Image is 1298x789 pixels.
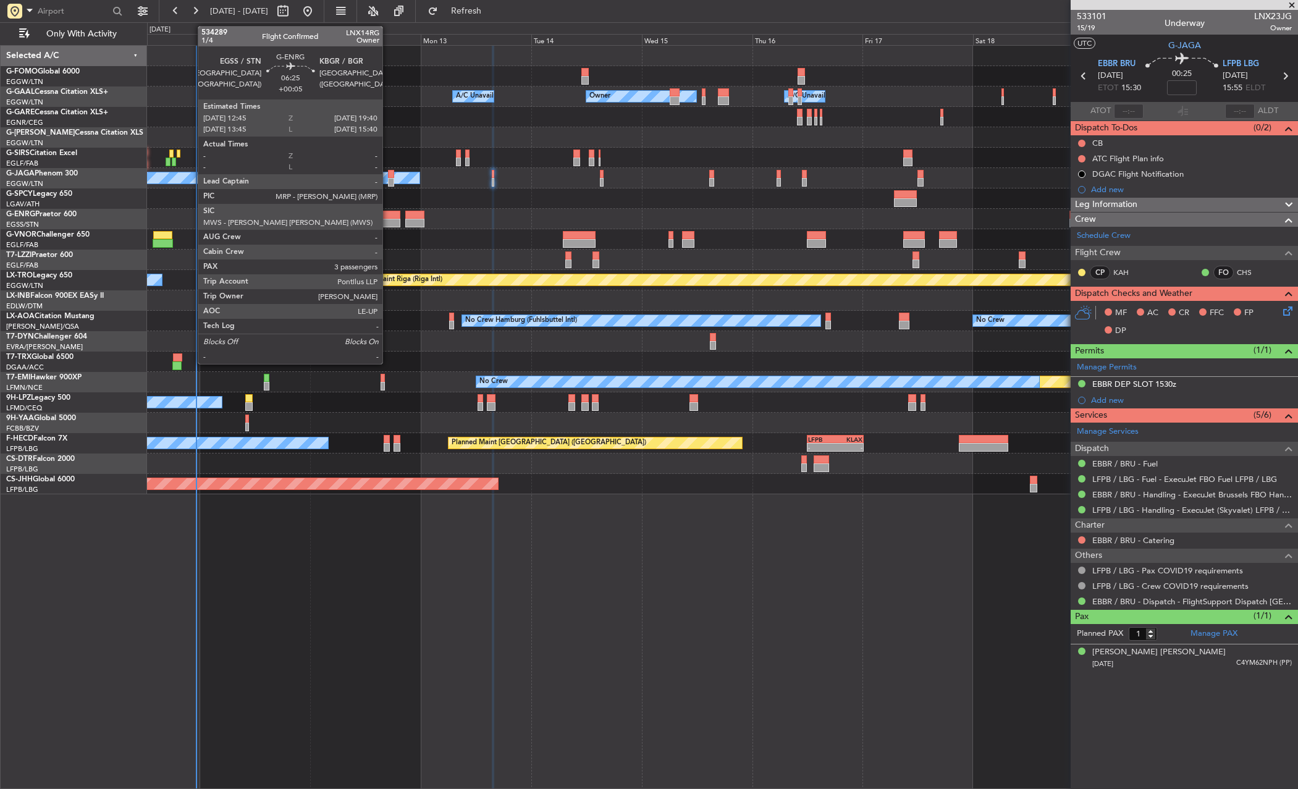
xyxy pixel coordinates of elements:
span: 15/19 [1077,23,1106,33]
div: Planned Maint [GEOGRAPHIC_DATA] ([GEOGRAPHIC_DATA]) [452,434,646,452]
div: Thu 16 [752,34,863,45]
a: LFPB/LBG [6,485,38,494]
a: LX-TROLegacy 650 [6,272,72,279]
span: Others [1075,549,1102,563]
span: 9H-YAA [6,415,34,422]
a: G-ENRGPraetor 600 [6,211,77,218]
span: T7-TRX [6,353,32,361]
div: LFPB [808,436,835,443]
a: EBBR / BRU - Fuel [1092,458,1158,469]
span: G-GAAL [6,88,35,96]
a: EGGW/LTN [6,179,43,188]
div: Tue 14 [531,34,642,45]
span: (1/1) [1254,609,1271,622]
a: EGLF/FAB [6,261,38,270]
div: FO [1213,266,1234,279]
a: T7-EMIHawker 900XP [6,374,82,381]
div: Fri 17 [862,34,973,45]
a: LX-AOACitation Mustang [6,313,95,320]
div: Sat 18 [973,34,1084,45]
a: LFPB / LBG - Handling - ExecuJet (Skyvalet) LFPB / LBG [1092,505,1292,515]
a: EGGW/LTN [6,138,43,148]
span: Permits [1075,344,1104,358]
input: Airport [38,2,109,20]
span: CS-JHH [6,476,33,483]
span: AC [1147,307,1158,319]
span: LX-TRO [6,272,33,279]
span: ATOT [1090,105,1111,117]
a: G-SPCYLegacy 650 [6,190,72,198]
span: [DATE] - [DATE] [210,6,268,17]
span: CS-DTR [6,455,33,463]
span: 00:25 [1172,68,1192,80]
a: Manage Services [1077,426,1139,438]
span: G-GARE [6,109,35,116]
span: G-SPCY [6,190,33,198]
span: 15:55 [1223,82,1242,95]
div: ATC Flight Plan info [1092,153,1164,164]
a: 9H-LPZLegacy 500 [6,394,70,402]
span: Leg Information [1075,198,1137,212]
span: ALDT [1258,105,1278,117]
a: T7-LZZIPraetor 600 [6,251,73,259]
span: Crew [1075,213,1096,227]
span: Charter [1075,518,1105,533]
span: 9H-LPZ [6,394,31,402]
span: FP [1244,307,1254,319]
a: FCBB/BZV [6,424,39,433]
a: G-FOMOGlobal 6000 [6,68,80,75]
a: LFPB / LBG - Crew COVID19 requirements [1092,581,1249,591]
span: Owner [1254,23,1292,33]
div: Sun 12 [310,34,421,45]
span: Services [1075,408,1107,423]
span: CR [1179,307,1189,319]
span: Dispatch [1075,442,1109,456]
span: G-SIRS [6,150,30,157]
span: Flight Crew [1075,246,1121,260]
span: C4YM62NPH (PP) [1236,658,1292,669]
span: Dispatch To-Dos [1075,121,1137,135]
a: EGNR/CEG [6,118,43,127]
div: No Crew [479,373,508,391]
div: [PERSON_NAME] [PERSON_NAME] [1092,646,1226,659]
div: Wed 15 [642,34,752,45]
a: G-GARECessna Citation XLS+ [6,109,108,116]
div: [DATE] [150,25,171,35]
div: Add new [1091,184,1292,195]
span: LX-INB [6,292,30,300]
span: 15:30 [1121,82,1141,95]
div: CP [1090,266,1110,279]
div: No Crew [976,311,1005,330]
a: DGAA/ACC [6,363,44,372]
span: Pax [1075,610,1089,624]
button: UTC [1074,38,1095,49]
span: G-JAGA [6,170,35,177]
a: F-HECDFalcon 7X [6,435,67,442]
a: T7-TRXGlobal 6500 [6,353,74,361]
span: Dispatch Checks and Weather [1075,287,1192,301]
a: LGAV/ATH [6,200,40,209]
a: Manage PAX [1191,628,1237,640]
span: G-FOMO [6,68,38,75]
span: DP [1115,325,1126,337]
a: G-[PERSON_NAME]Cessna Citation XLS [6,129,143,137]
a: CS-JHHGlobal 6000 [6,476,75,483]
div: - [835,444,862,451]
div: Add new [1091,395,1292,405]
div: EBBR DEP SLOT 1530z [1092,379,1176,389]
a: LX-INBFalcon 900EX EASy II [6,292,104,300]
a: [PERSON_NAME]/QSA [6,322,79,331]
a: EBBR / BRU - Handling - ExecuJet Brussels FBO Handling Abelag [1092,489,1292,500]
a: EBBR / BRU - Catering [1092,535,1174,546]
a: EBBR / BRU - Dispatch - FlightSupport Dispatch [GEOGRAPHIC_DATA] [1092,596,1292,607]
a: T7-DYNChallenger 604 [6,333,87,340]
a: EGGW/LTN [6,77,43,86]
a: Manage Permits [1077,361,1137,374]
span: (5/6) [1254,408,1271,421]
a: LFPB/LBG [6,465,38,474]
span: MF [1115,307,1127,319]
span: T7-DYN [6,333,34,340]
span: T7-LZZI [6,251,32,259]
label: Planned PAX [1077,628,1123,640]
a: G-JAGAPhenom 300 [6,170,78,177]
